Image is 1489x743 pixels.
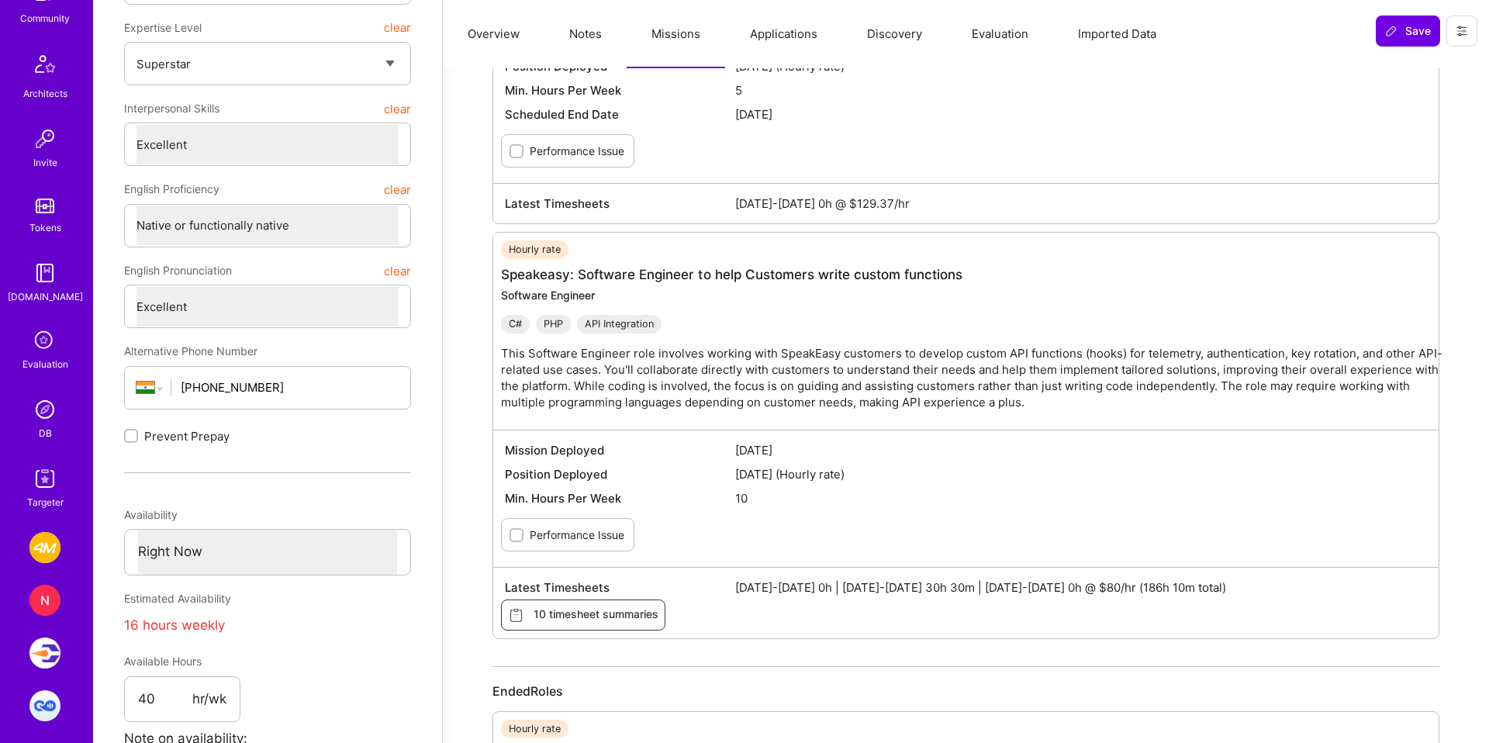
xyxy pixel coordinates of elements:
span: Min. Hours Per Week [505,490,735,506]
div: API Integration [577,315,662,333]
img: Admin Search [29,394,60,425]
span: hr/wk [192,690,226,709]
span: [DATE] [735,106,1427,123]
img: Skill Targeter [29,463,60,494]
span: [DATE] [735,442,1427,458]
div: C# [501,315,530,333]
button: clear [384,175,411,203]
img: guide book [29,257,60,289]
div: DB [39,425,52,441]
span: Min. Hours Per Week [505,82,735,98]
div: [DOMAIN_NAME] [8,289,83,305]
div: Estimated Availability [124,585,411,613]
div: Software Engineer [501,288,1446,302]
img: Velocity: Enabling Developers Create Isolated Environments, Easily. [29,638,60,669]
a: Velocity: Enabling Developers Create Isolated Environments, Easily. [26,638,64,669]
span: Interpersonal Skills [124,95,219,123]
div: Evaluation [22,356,68,372]
label: Performance Issue [530,143,624,159]
span: Alternative Phone Number [124,344,257,358]
img: tokens [36,199,54,213]
span: 10 [735,490,1427,506]
div: Hourly rate [501,720,568,738]
a: 4M Analytics: Web-based subsurface-mapping tool [26,532,64,563]
span: Scheduled End Date [505,106,735,123]
input: XX [138,677,192,722]
div: Invite [33,154,57,171]
span: Latest Timesheets [505,579,735,596]
div: N [29,585,60,616]
div: Community [20,10,70,26]
div: PHP [536,315,571,333]
i: icon Timesheets [508,607,524,624]
span: [DATE] (Hourly rate) [735,466,1427,482]
label: Performance Issue [530,527,624,543]
input: +1 (000) 000-0000 [181,368,399,407]
div: Targeter [27,494,64,510]
button: clear [384,257,411,285]
span: 5 [735,82,1427,98]
div: Ended Roles [492,683,1439,700]
span: [DATE]-[DATE] 0h | [DATE]-[DATE] 30h 30m | [DATE]-[DATE] 0h @ $80/hr (186h 10m total) [735,579,1427,596]
button: clear [384,14,411,42]
span: Save [1385,23,1431,39]
span: Latest Timesheets [505,195,735,212]
button: 10 timesheet summaries [501,600,665,631]
img: Architects [26,48,64,85]
div: Hourly rate [501,240,568,259]
span: English Proficiency [124,175,219,203]
div: 16 hours weekly [124,613,411,638]
span: Expertise Level [124,14,202,42]
div: Available Hours [124,648,240,676]
span: Mission Deployed [505,442,735,458]
span: 10 timesheet summaries [508,606,658,624]
img: Invite [29,123,60,154]
div: Architects [23,85,67,102]
a: Loora: Backend Engineer for Loora [26,690,64,721]
img: 4M Analytics: Web-based subsurface-mapping tool [29,532,60,563]
button: clear [384,95,411,123]
span: [DATE]-[DATE] 0h @ $129.37/hr [735,195,1427,212]
div: Tokens [29,219,61,236]
a: N [26,585,64,616]
span: English Pronunciation [124,257,232,285]
img: Loora: Backend Engineer for Loora [29,690,60,721]
span: Position Deployed [505,466,735,482]
button: Save [1376,16,1440,47]
a: Speakeasy: Software Engineer to help Customers write custom functions [501,267,962,282]
i: icon SelectionTeam [30,327,60,356]
div: Availability [124,501,411,529]
span: Prevent Prepay [144,428,230,444]
p: This Software Engineer role involves working with SpeakEasy customers to develop custom API funct... [501,345,1446,410]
